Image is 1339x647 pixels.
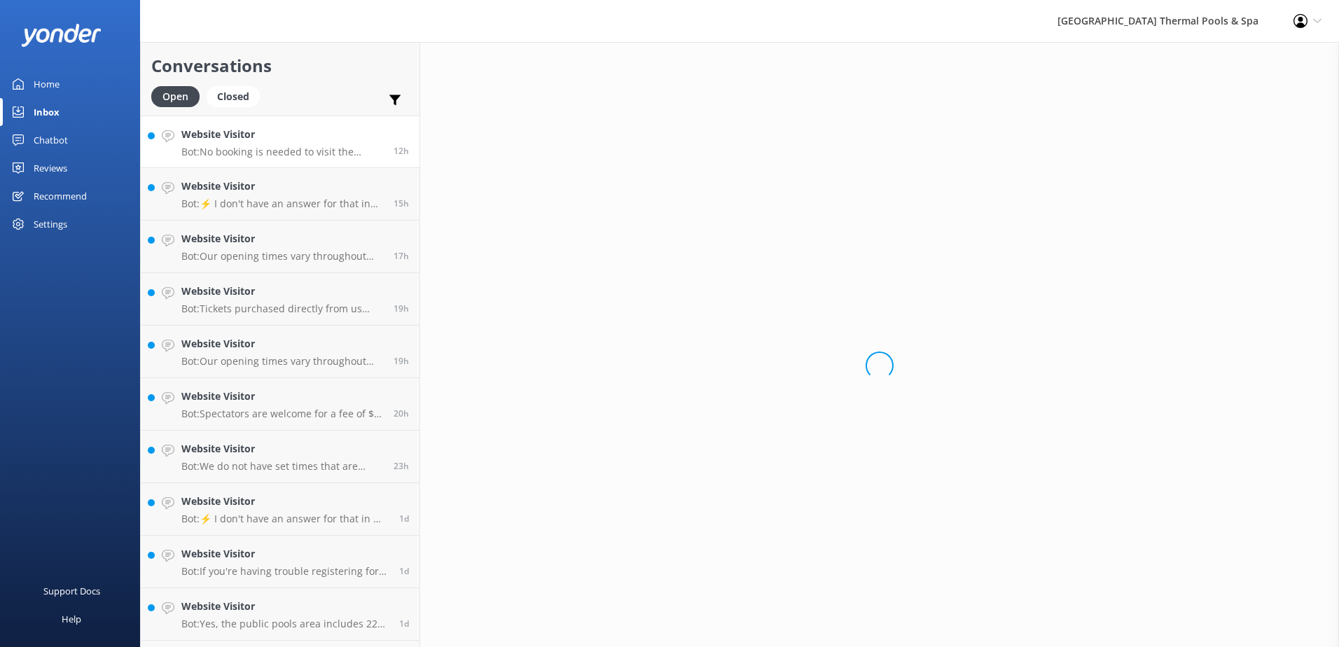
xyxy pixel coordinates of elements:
[181,494,389,509] h4: Website Visitor
[181,250,383,263] p: Bot: Our opening times vary throughout the year. You can find our current hours at the top of thi...
[34,126,68,154] div: Chatbot
[141,221,419,273] a: Website VisitorBot:Our opening times vary throughout the year. You can find our current hours at ...
[62,605,81,633] div: Help
[181,599,389,614] h4: Website Visitor
[141,168,419,221] a: Website VisitorBot:⚡ I don't have an answer for that in my knowledge base. Please try and rephras...
[399,565,409,577] span: Sep 27 2025 07:34am (UTC +13:00) Pacific/Auckland
[34,154,67,182] div: Reviews
[394,460,409,472] span: Sep 27 2025 12:12pm (UTC +13:00) Pacific/Auckland
[181,408,383,420] p: Bot: Spectators are welcome for a fee of $3 per person if you're entering the pools but not swimm...
[181,355,383,368] p: Bot: Our opening times vary throughout the year. You can find our current hours at the top of thi...
[141,536,419,588] a: Website VisitorBot:If you're having trouble registering for the PoolsPlus membership, you can sig...
[34,98,60,126] div: Inbox
[181,336,383,352] h4: Website Visitor
[141,273,419,326] a: Website VisitorBot:Tickets purchased directly from us have a 1-year expiry from the date of purch...
[181,302,383,315] p: Bot: Tickets purchased directly from us have a 1-year expiry from the date of purchase and can be...
[34,210,67,238] div: Settings
[181,513,389,525] p: Bot: ⚡ I don't have an answer for that in my knowledge base. Please try and rephrase your questio...
[181,231,383,246] h4: Website Visitor
[141,326,419,378] a: Website VisitorBot:Our opening times vary throughout the year. You can find our current hours at ...
[21,24,102,47] img: yonder-white-logo.png
[151,88,207,104] a: Open
[34,70,60,98] div: Home
[181,197,383,210] p: Bot: ⚡ I don't have an answer for that in my knowledge base. Please try and rephrase your questio...
[399,618,409,629] span: Sep 27 2025 07:14am (UTC +13:00) Pacific/Auckland
[207,88,267,104] a: Closed
[181,618,389,630] p: Bot: Yes, the public pools area includes 22 outdoor pools infused with minerals, ranging from 36 ...
[151,53,409,79] h2: Conversations
[181,565,389,578] p: Bot: If you're having trouble registering for the PoolsPlus membership, you can sign up online at...
[181,546,389,562] h4: Website Visitor
[394,250,409,262] span: Sep 27 2025 05:54pm (UTC +13:00) Pacific/Auckland
[394,197,409,209] span: Sep 27 2025 08:17pm (UTC +13:00) Pacific/Auckland
[141,378,419,431] a: Website VisitorBot:Spectators are welcome for a fee of $3 per person if you're entering the pools...
[181,389,383,404] h4: Website Visitor
[394,355,409,367] span: Sep 27 2025 03:57pm (UTC +13:00) Pacific/Auckland
[141,483,419,536] a: Website VisitorBot:⚡ I don't have an answer for that in my knowledge base. Please try and rephras...
[141,431,419,483] a: Website VisitorBot:We do not have set times that are busy, as our days constantly change. However...
[181,460,383,473] p: Bot: We do not have set times that are busy, as our days constantly change. However, if you are v...
[207,86,260,107] div: Closed
[399,513,409,524] span: Sep 27 2025 10:30am (UTC +13:00) Pacific/Auckland
[181,441,383,457] h4: Website Visitor
[181,284,383,299] h4: Website Visitor
[394,302,409,314] span: Sep 27 2025 04:40pm (UTC +13:00) Pacific/Auckland
[34,182,87,210] div: Recommend
[141,588,419,641] a: Website VisitorBot:Yes, the public pools area includes 22 outdoor pools infused with minerals, ra...
[151,86,200,107] div: Open
[394,408,409,419] span: Sep 27 2025 03:29pm (UTC +13:00) Pacific/Auckland
[43,577,100,605] div: Support Docs
[181,127,383,142] h4: Website Visitor
[394,145,409,157] span: Sep 27 2025 10:57pm (UTC +13:00) Pacific/Auckland
[181,146,383,158] p: Bot: No booking is needed to visit the thermal pools; just arrive during our opening hours! Ticke...
[141,116,419,168] a: Website VisitorBot:No booking is needed to visit the thermal pools; just arrive during our openin...
[181,179,383,194] h4: Website Visitor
